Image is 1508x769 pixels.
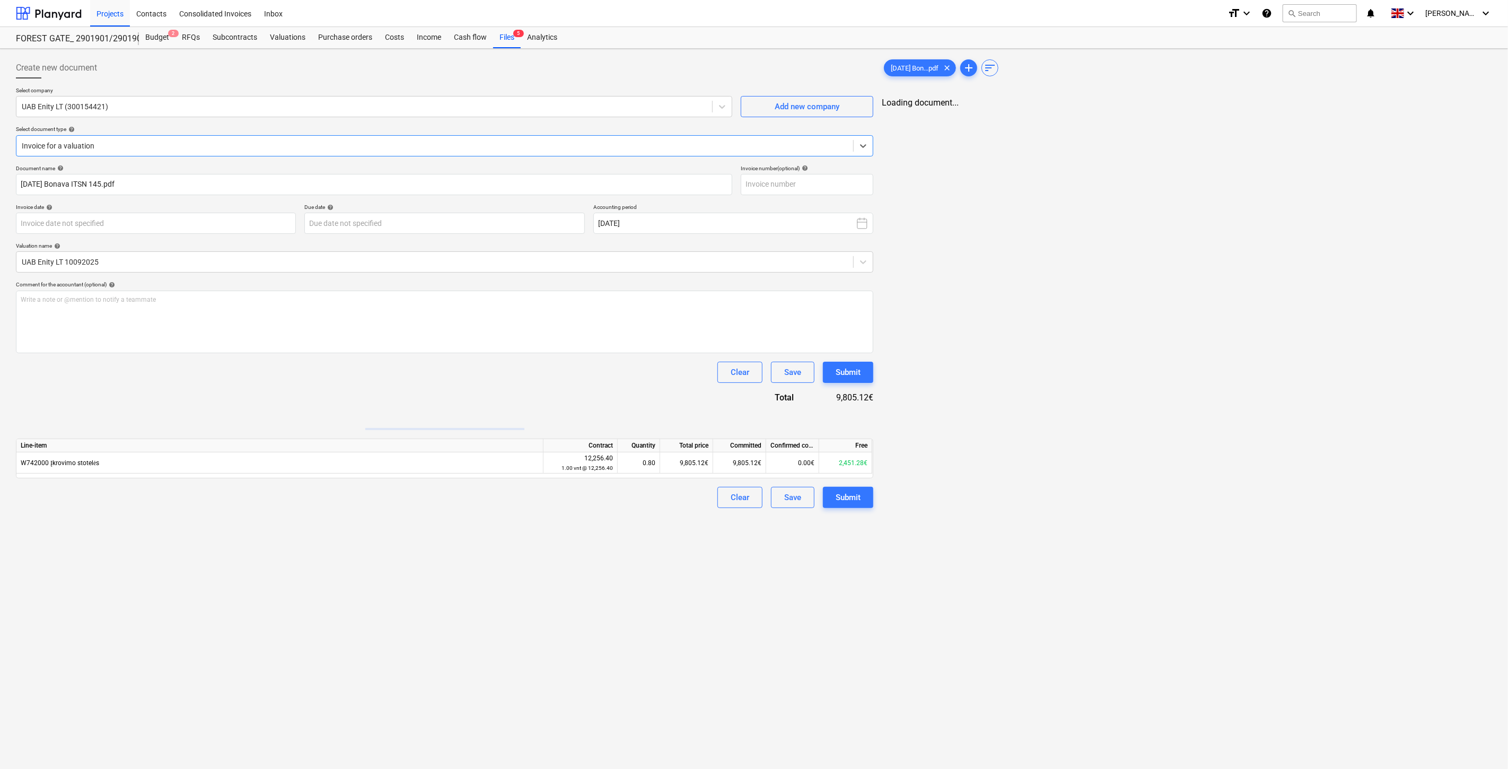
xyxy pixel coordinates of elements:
[731,365,749,379] div: Clear
[493,27,521,48] div: Files
[548,453,613,473] div: 12,256.40
[168,30,179,37] span: 2
[741,96,873,117] button: Add new company
[766,452,819,474] div: 0.00€
[800,165,808,171] span: help
[55,165,64,171] span: help
[717,487,762,508] button: Clear
[1228,7,1240,20] i: format_size
[379,27,410,48] a: Costs
[1261,7,1272,20] i: Knowledge base
[1283,4,1357,22] button: Search
[16,213,296,234] input: Invoice date not specified
[962,62,975,74] span: add
[823,362,873,383] button: Submit
[713,439,766,452] div: Committed
[16,165,732,172] div: Document name
[660,439,713,452] div: Total price
[941,62,953,74] span: clear
[717,362,762,383] button: Clear
[1425,9,1478,18] span: [PERSON_NAME]
[16,33,126,45] div: FOREST GATE_ 2901901/2901902/2901903
[784,365,801,379] div: Save
[16,204,296,211] div: Invoice date
[884,59,956,76] div: [DATE] Bon...pdf
[206,27,264,48] a: Subcontracts
[766,439,819,452] div: Confirmed costs
[811,391,873,404] div: 9,805.12€
[16,62,97,74] span: Create new document
[16,242,873,249] div: Valuation name
[1287,9,1296,18] span: search
[513,30,524,37] span: 5
[836,365,861,379] div: Submit
[775,100,839,113] div: Add new company
[984,62,996,74] span: sort
[660,452,713,474] div: 9,805.12€
[176,27,206,48] a: RFQs
[493,27,521,48] a: Files5
[16,439,543,452] div: Line-item
[593,204,873,213] p: Accounting period
[139,27,176,48] div: Budget
[884,64,945,72] span: [DATE] Bon...pdf
[312,27,379,48] a: Purchase orders
[618,439,660,452] div: Quantity
[1479,7,1492,20] i: keyboard_arrow_down
[304,213,584,234] input: Due date not specified
[1404,7,1417,20] i: keyboard_arrow_down
[823,487,873,508] button: Submit
[819,452,872,474] div: 2,451.28€
[735,391,811,404] div: Total
[66,126,75,133] span: help
[107,282,115,288] span: help
[836,491,861,504] div: Submit
[16,174,732,195] input: Document name
[16,281,873,288] div: Comment for the accountant (optional)
[16,87,732,96] p: Select company
[731,491,749,504] div: Clear
[139,27,176,48] a: Budget2
[304,204,584,211] div: Due date
[771,487,814,508] button: Save
[21,459,99,467] span: W742000 Įkrovimo stotelės
[618,452,660,474] div: 0.80
[562,465,613,471] small: 1.00 vnt @ 12,256.40
[16,126,873,133] div: Select document type
[741,174,873,195] input: Invoice number
[741,165,873,172] div: Invoice number (optional)
[264,27,312,48] a: Valuations
[52,243,60,249] span: help
[1365,7,1376,20] i: notifications
[784,491,801,504] div: Save
[1455,718,1508,769] iframe: Chat Widget
[448,27,493,48] a: Cash flow
[325,204,334,211] span: help
[771,362,814,383] button: Save
[1240,7,1253,20] i: keyboard_arrow_down
[593,213,873,234] button: [DATE]
[713,452,766,474] div: 9,805.12€
[410,27,448,48] a: Income
[44,204,52,211] span: help
[543,439,618,452] div: Contract
[521,27,564,48] a: Analytics
[819,439,872,452] div: Free
[882,98,1492,108] div: Loading document...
